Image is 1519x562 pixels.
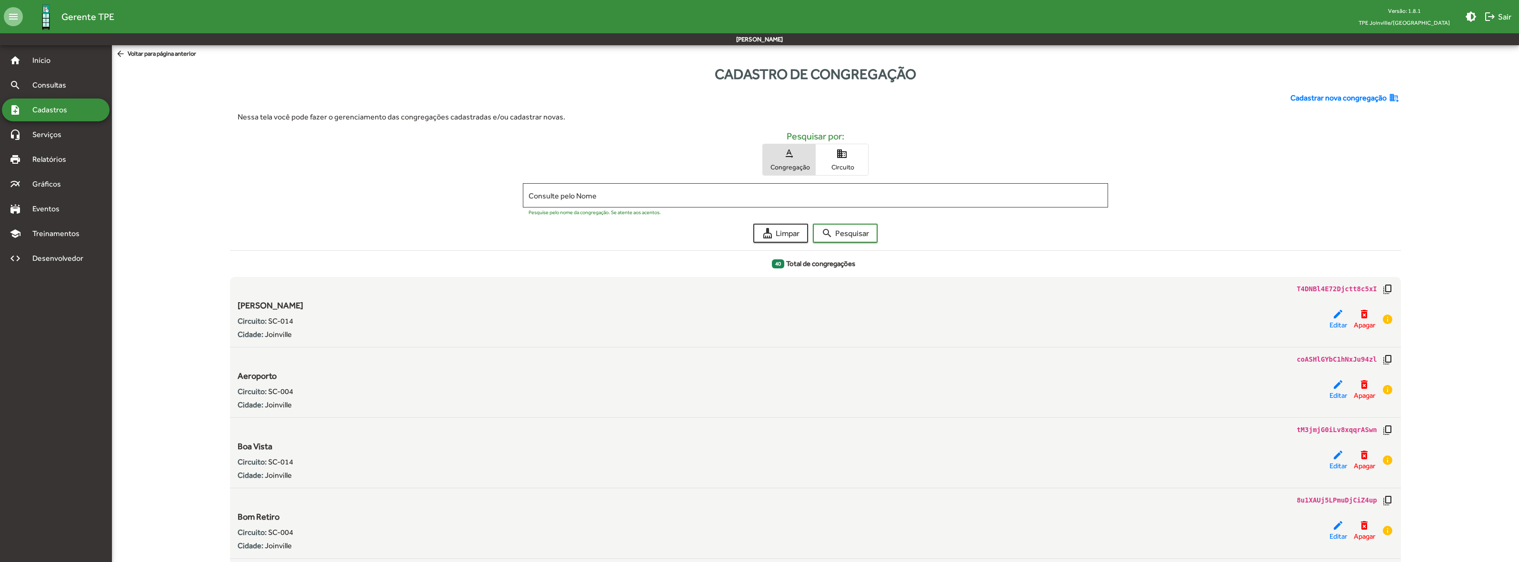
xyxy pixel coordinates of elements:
[1329,461,1347,472] span: Editar
[10,253,21,264] mat-icon: code
[238,528,267,537] strong: Circuito:
[816,144,868,175] button: Circuito
[1382,284,1393,295] mat-icon: copy_all
[4,7,23,26] mat-icon: menu
[10,228,21,239] mat-icon: school
[238,300,303,310] span: [PERSON_NAME]
[1359,379,1370,390] mat-icon: delete_forever
[238,441,272,451] span: Boa Vista
[30,1,61,32] img: Logo
[238,330,263,339] strong: Cidade:
[1382,495,1393,506] mat-icon: copy_all
[27,129,74,140] span: Serviços
[1382,424,1393,436] mat-icon: copy_all
[1332,308,1344,320] mat-icon: edit
[1329,390,1347,401] span: Editar
[763,144,815,175] button: Congregação
[10,79,21,91] mat-icon: search
[1382,314,1393,325] mat-icon: info
[1329,320,1347,331] span: Editar
[238,512,280,522] span: Bom Retiro
[1351,5,1458,17] div: Versão: 1.8.1
[238,541,263,550] strong: Cidade:
[1332,520,1344,531] mat-icon: edit
[1329,531,1347,542] span: Editar
[1297,425,1377,435] code: tM3jmjG0iLv8xqqrASwn
[238,371,277,381] span: Aeroporto
[238,471,263,480] strong: Cidade:
[762,225,799,242] span: Limpar
[1359,308,1370,320] mat-icon: delete_forever
[529,209,661,215] mat-hint: Pesquise pelo nome da congregação. Se atente aos acentos.
[1484,11,1496,22] mat-icon: logout
[836,148,848,159] mat-icon: domain
[27,104,80,116] span: Cadastros
[10,104,21,116] mat-icon: note_add
[10,203,21,215] mat-icon: stadium
[27,228,91,239] span: Treinamentos
[1359,520,1370,531] mat-icon: delete_forever
[813,224,878,243] button: Pesquisar
[268,387,293,396] span: SC-004
[116,49,196,59] span: Voltar para página anterior
[1354,461,1375,472] span: Apagar
[27,79,79,91] span: Consultas
[61,9,114,24] span: Gerente TPE
[10,154,21,165] mat-icon: print
[765,163,813,171] span: Congregação
[1480,8,1515,25] button: Sair
[27,203,72,215] span: Eventos
[1354,320,1375,331] span: Apagar
[265,541,292,550] span: Joinville
[772,258,859,269] span: Total de congregações
[265,471,292,480] span: Joinville
[27,154,79,165] span: Relatórios
[1382,384,1393,395] mat-icon: info
[112,63,1519,85] div: Cadastro de congregação
[783,148,795,159] mat-icon: text_rotation_none
[238,130,1393,142] h5: Pesquisar por:
[27,178,74,190] span: Gráficos
[116,49,128,59] mat-icon: arrow_back
[753,224,808,243] button: Limpar
[1351,17,1458,29] span: TPE Joinville/[GEOGRAPHIC_DATA]
[1290,92,1387,104] span: Cadastrar nova congregação
[1332,379,1344,390] mat-icon: edit
[238,316,267,325] strong: Circuito:
[238,400,263,409] strong: Cidade:
[762,227,773,239] mat-icon: cleaning_services
[1359,449,1370,461] mat-icon: delete_forever
[818,163,866,171] span: Circuito
[1389,93,1401,103] mat-icon: domain_add
[1465,11,1477,22] mat-icon: brightness_medium
[27,253,94,264] span: Desenvolvedor
[238,387,267,396] strong: Circuito:
[10,55,21,66] mat-icon: home
[27,55,64,66] span: Início
[238,111,1393,123] div: Nessa tela você pode fazer o gerenciamento das congregações cadastradas e/ou cadastrar novas.
[1354,531,1375,542] span: Apagar
[10,178,21,190] mat-icon: multiline_chart
[268,528,293,537] span: SC-004
[821,225,869,242] span: Pesquisar
[1382,354,1393,365] mat-icon: copy_all
[268,457,293,466] span: SC-014
[268,316,293,325] span: SC-014
[10,129,21,140] mat-icon: headset_mic
[1382,454,1393,466] mat-icon: info
[1354,390,1375,401] span: Apagar
[821,227,833,239] mat-icon: search
[1484,8,1511,25] span: Sair
[1332,449,1344,461] mat-icon: edit
[265,330,292,339] span: Joinville
[265,400,292,409] span: Joinville
[1297,495,1377,505] code: 8u1XAUj5LPmuDjCiZ4up
[1382,525,1393,536] mat-icon: info
[23,1,114,32] a: Gerente TPE
[772,259,785,268] span: 40
[1297,355,1377,365] code: coASHlGYbC1hNxJu94zl
[238,457,267,466] strong: Circuito:
[1297,284,1377,294] code: T4DNBl4E72Djctt8c5xI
